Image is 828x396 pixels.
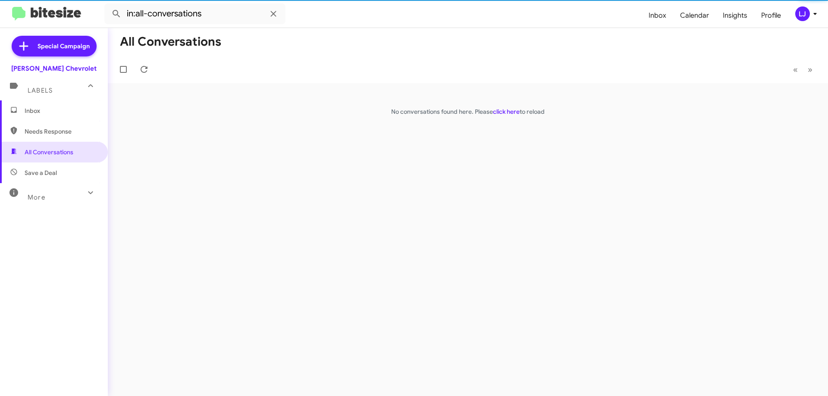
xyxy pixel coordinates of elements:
div: [PERSON_NAME] Chevrolet [11,64,97,73]
h1: All Conversations [120,35,221,49]
p: No conversations found here. Please to reload [108,107,828,116]
span: Special Campaign [38,42,90,50]
a: click here [493,108,520,115]
span: More [28,193,45,201]
span: Labels [28,87,53,94]
nav: Page navigation example [788,61,818,78]
button: Previous [788,61,803,78]
button: LJ [788,6,819,21]
input: Search [104,3,285,24]
a: Profile [754,3,788,28]
span: Inbox [25,106,98,115]
span: All Conversations [25,148,73,156]
a: Calendar [673,3,716,28]
span: Save a Deal [25,168,57,177]
div: LJ [795,6,810,21]
a: Insights [716,3,754,28]
a: Inbox [642,3,673,28]
span: Needs Response [25,127,98,136]
a: Special Campaign [12,36,97,56]
span: » [808,64,812,75]
button: Next [803,61,818,78]
span: « [793,64,798,75]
